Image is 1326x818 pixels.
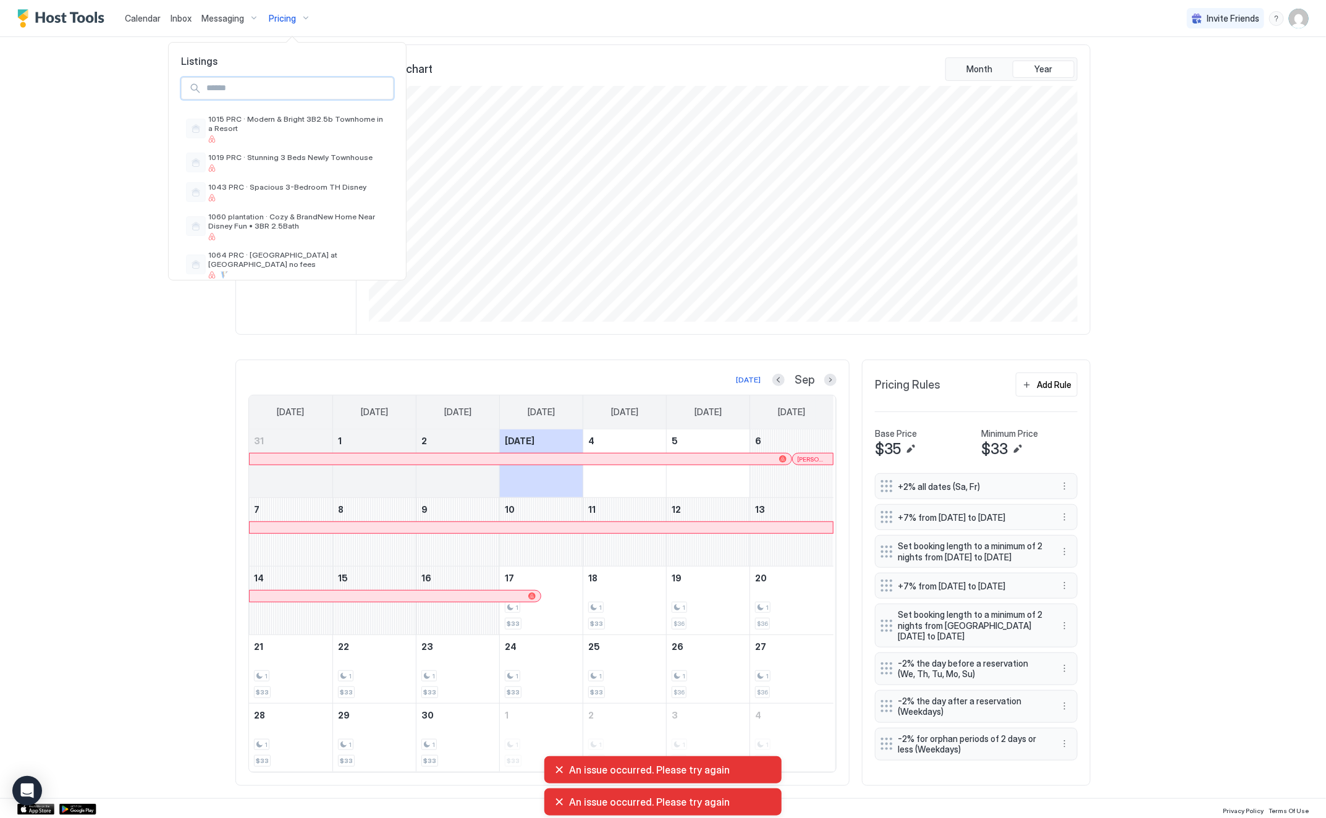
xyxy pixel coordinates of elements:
span: Listings [169,55,406,67]
input: Input Field [201,78,393,99]
span: An issue occurred. Please try again [569,764,772,776]
span: 1064 PRC · [GEOGRAPHIC_DATA] at [GEOGRAPHIC_DATA] no fees [208,250,389,269]
span: 1019 PRC · Stunning 3 Beds Newly Townhouse [208,153,389,162]
span: 1043 PRC · Spacious 3-Bedroom TH Disney [208,182,389,192]
span: 1015 PRC · Modern & Bright 3B2.5b Townhome in a Resort [208,114,389,133]
span: An issue occurred. Please try again [569,796,772,808]
span: 1060 plantation · Cozy & BrandNew Home Near Disney Fun • 3BR 2.5Bath [208,212,389,230]
div: Open Intercom Messenger [12,776,42,806]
